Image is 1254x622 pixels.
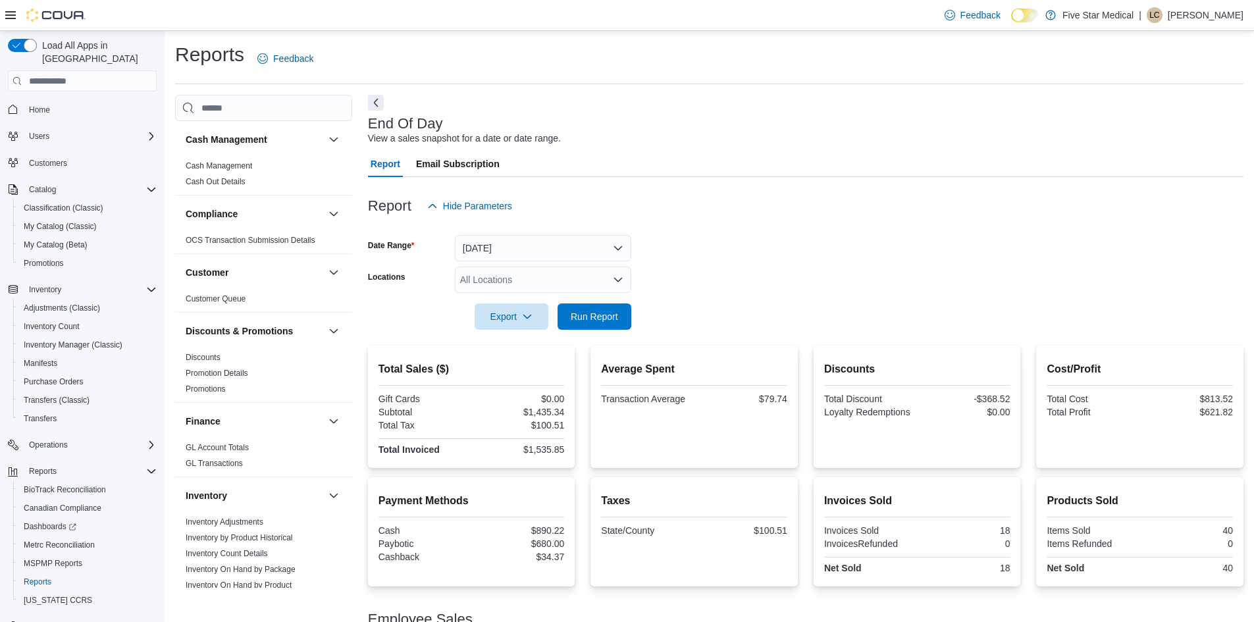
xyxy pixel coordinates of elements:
[186,161,252,171] span: Cash Management
[18,500,157,516] span: Canadian Compliance
[18,300,157,316] span: Adjustments (Classic)
[29,184,56,195] span: Catalog
[326,413,342,429] button: Finance
[175,41,244,68] h1: Reports
[13,317,162,336] button: Inventory Count
[24,282,66,298] button: Inventory
[13,217,162,236] button: My Catalog (Classic)
[474,538,564,549] div: $680.00
[24,282,157,298] span: Inventory
[24,303,100,313] span: Adjustments (Classic)
[18,482,157,498] span: BioTrack Reconciliation
[960,9,1001,22] span: Feedback
[3,462,162,480] button: Reports
[326,206,342,222] button: Compliance
[186,415,323,428] button: Finance
[175,232,352,253] div: Compliance
[18,319,85,334] a: Inventory Count
[474,444,564,455] div: $1,535.85
[24,240,88,250] span: My Catalog (Beta)
[186,369,248,378] a: Promotion Details
[175,440,352,477] div: Finance
[186,532,293,543] span: Inventory by Product Historical
[18,237,93,253] a: My Catalog (Beta)
[483,303,540,330] span: Export
[186,266,323,279] button: Customer
[186,177,246,186] a: Cash Out Details
[1047,538,1137,549] div: Items Refunded
[18,519,82,534] a: Dashboards
[24,463,62,479] button: Reports
[24,221,97,232] span: My Catalog (Classic)
[368,240,415,251] label: Date Range
[1139,7,1141,23] p: |
[474,394,564,404] div: $0.00
[29,105,50,115] span: Home
[186,443,249,452] a: GL Account Totals
[1143,538,1233,549] div: 0
[379,361,565,377] h2: Total Sales ($)
[37,39,157,65] span: Load All Apps in [GEOGRAPHIC_DATA]
[175,158,352,195] div: Cash Management
[24,503,101,513] span: Canadian Compliance
[186,352,221,363] span: Discounts
[18,392,157,408] span: Transfers (Classic)
[824,563,862,573] strong: Net Sold
[571,310,618,323] span: Run Report
[18,355,63,371] a: Manifests
[24,155,72,171] a: Customers
[3,153,162,172] button: Customers
[13,554,162,573] button: MSPMP Reports
[368,198,411,214] h3: Report
[186,459,243,468] a: GL Transactions
[920,394,1010,404] div: -$368.52
[24,463,157,479] span: Reports
[186,207,323,220] button: Compliance
[379,552,469,562] div: Cashback
[1062,7,1134,23] p: Five Star Medical
[186,161,252,170] a: Cash Management
[18,574,57,590] a: Reports
[29,131,49,142] span: Users
[824,538,914,549] div: InvoicesRefunded
[18,319,157,334] span: Inventory Count
[24,413,57,424] span: Transfers
[13,336,162,354] button: Inventory Manager (Classic)
[1047,563,1084,573] strong: Net Sold
[24,182,157,197] span: Catalog
[379,420,469,430] div: Total Tax
[18,374,157,390] span: Purchase Orders
[186,294,246,304] span: Customer Queue
[1047,525,1137,536] div: Items Sold
[273,52,313,65] span: Feedback
[24,437,157,453] span: Operations
[24,101,157,117] span: Home
[13,354,162,373] button: Manifests
[24,540,95,550] span: Metrc Reconciliation
[3,436,162,454] button: Operations
[24,521,76,532] span: Dashboards
[186,549,268,558] a: Inventory Count Details
[29,466,57,477] span: Reports
[474,552,564,562] div: $34.37
[920,563,1010,573] div: 18
[175,350,352,402] div: Discounts & Promotions
[18,392,95,408] a: Transfers (Classic)
[474,407,564,417] div: $1,435.34
[24,258,64,269] span: Promotions
[3,180,162,199] button: Catalog
[18,500,107,516] a: Canadian Compliance
[558,303,631,330] button: Run Report
[186,176,246,187] span: Cash Out Details
[613,274,623,285] button: Open list of options
[24,128,55,144] button: Users
[29,158,67,168] span: Customers
[1047,407,1137,417] div: Total Profit
[24,358,57,369] span: Manifests
[1047,361,1233,377] h2: Cost/Profit
[824,407,914,417] div: Loyalty Redemptions
[24,128,157,144] span: Users
[24,155,157,171] span: Customers
[186,133,323,146] button: Cash Management
[13,480,162,499] button: BioTrack Reconciliation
